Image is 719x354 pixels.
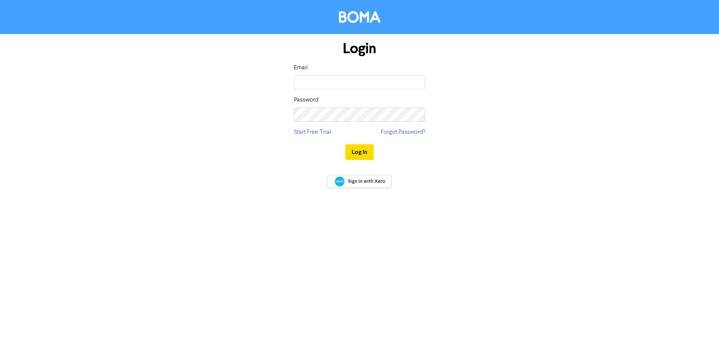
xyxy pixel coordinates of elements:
[294,40,425,57] h1: Login
[335,176,345,187] img: Xero logo
[381,128,425,137] a: Forgot Password?
[348,178,385,185] span: Sign In with Xero
[294,63,308,72] label: Email
[327,175,392,188] a: Sign In with Xero
[682,318,719,354] iframe: Chat Widget
[294,128,331,137] a: Start Free Trial
[345,144,374,160] button: Log In
[294,96,318,105] label: Password
[339,11,380,23] img: BOMA Logo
